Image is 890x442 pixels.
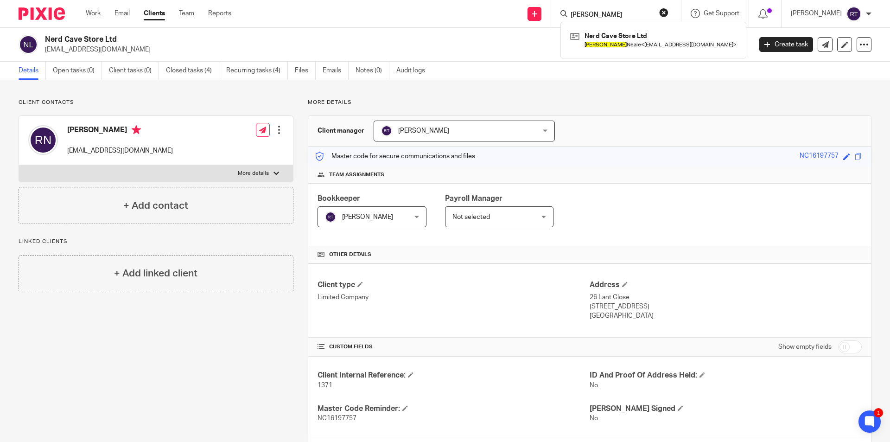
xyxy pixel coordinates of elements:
h4: + Add contact [123,199,188,213]
p: Client contacts [19,99,293,106]
p: Linked clients [19,238,293,245]
p: [EMAIL_ADDRESS][DOMAIN_NAME] [45,45,745,54]
a: Reports [208,9,231,18]
p: More details [238,170,269,177]
img: svg%3E [846,6,861,21]
span: [PERSON_NAME] [342,214,393,220]
p: [STREET_ADDRESS] [590,302,862,311]
p: [GEOGRAPHIC_DATA] [590,311,862,320]
h4: CUSTOM FIELDS [318,343,590,351]
span: No [590,415,598,422]
h4: [PERSON_NAME] Signed [590,404,862,414]
a: Closed tasks (4) [166,62,219,80]
span: Not selected [452,214,490,220]
a: Team [179,9,194,18]
a: Recurring tasks (4) [226,62,288,80]
span: Payroll Manager [445,195,502,202]
h2: Nerd Cave Store Ltd [45,35,605,45]
p: Limited Company [318,293,590,302]
a: Email [114,9,130,18]
span: Team assignments [329,171,384,179]
h4: Client Internal Reference: [318,371,590,380]
a: Work [86,9,101,18]
button: Clear [659,8,668,17]
h4: Address [590,280,862,290]
p: [EMAIL_ADDRESS][DOMAIN_NAME] [67,146,173,155]
i: Primary [132,125,141,135]
a: Audit logs [396,62,432,80]
div: NC16197757 [800,151,839,162]
h3: Client manager [318,126,364,135]
img: svg%3E [28,125,58,155]
h4: + Add linked client [114,266,197,281]
label: Show empty fields [778,342,832,352]
a: Emails [323,62,349,80]
span: Other details [329,251,371,258]
h4: Master Code Reminder: [318,404,590,414]
p: [PERSON_NAME] [791,9,842,18]
p: More details [308,99,871,106]
h4: ID And Proof Of Address Held: [590,371,862,380]
span: 1371 [318,382,332,389]
a: Files [295,62,316,80]
a: Client tasks (0) [109,62,159,80]
p: Master code for secure communications and files [315,152,475,161]
a: Create task [759,37,813,52]
p: 26 Lant Close [590,293,862,302]
a: Open tasks (0) [53,62,102,80]
a: Clients [144,9,165,18]
a: Details [19,62,46,80]
span: Bookkeeper [318,195,360,202]
input: Search [570,11,653,19]
span: Get Support [704,10,739,17]
h4: [PERSON_NAME] [67,125,173,137]
div: 1 [874,408,883,417]
img: Pixie [19,7,65,20]
a: Notes (0) [356,62,389,80]
h4: Client type [318,280,590,290]
img: svg%3E [19,35,38,54]
img: svg%3E [325,211,336,223]
img: svg%3E [381,125,392,136]
span: No [590,382,598,389]
span: NC16197757 [318,415,356,422]
span: [PERSON_NAME] [398,128,449,134]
